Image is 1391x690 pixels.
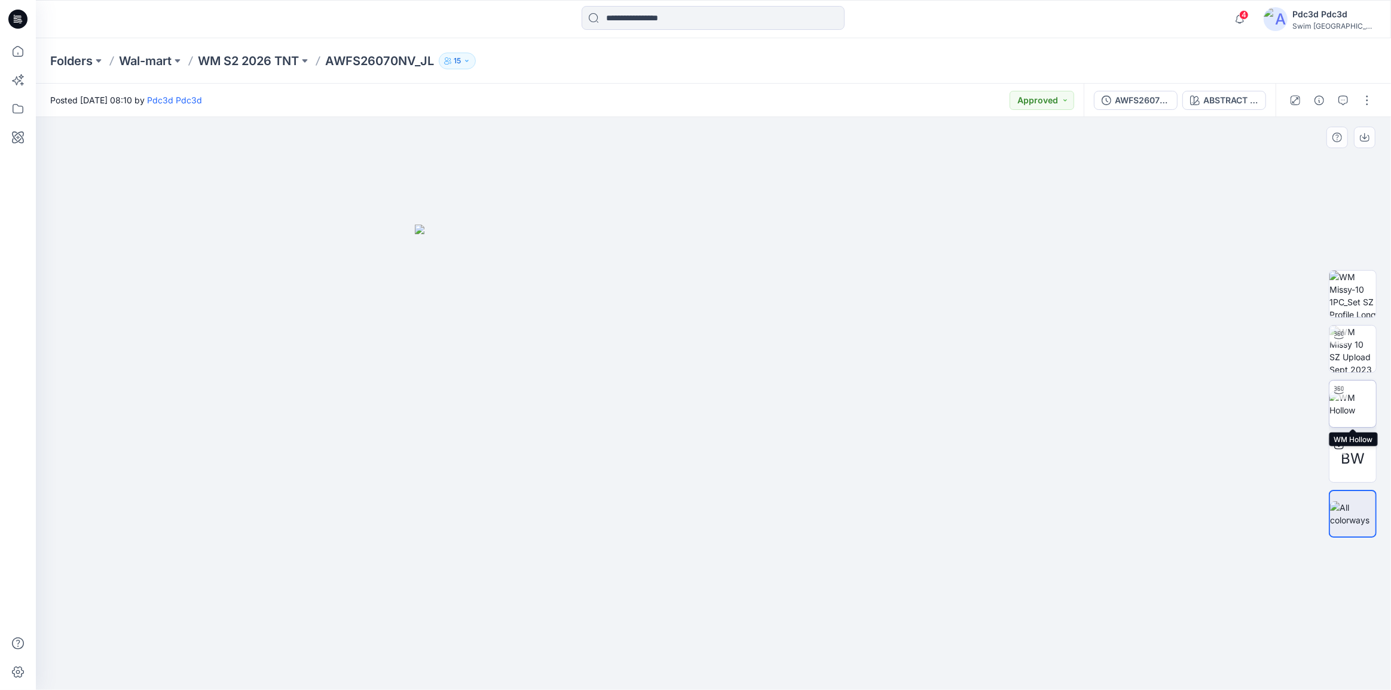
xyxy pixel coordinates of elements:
img: WM Missy 10 SZ Upload Sept 2023 Preset 2 [1329,326,1376,372]
a: Pdc3d Pdc3d [147,95,202,105]
div: Pdc3d Pdc3d [1292,7,1376,22]
a: WM S2 2026 TNT [198,53,299,69]
div: Swim [GEOGRAPHIC_DATA] [1292,22,1376,30]
img: WM Hollow [1329,391,1376,416]
span: BW [1341,448,1365,470]
img: WM Missy-10 1PC_Set SZ Profile Long Dress Pants [1329,271,1376,317]
p: AWFS26070NV_JL [325,53,434,69]
div: AWFS26070NV_JL [1115,94,1170,107]
span: 4 [1239,10,1249,20]
a: Wal-mart [119,53,172,69]
div: ABSTRACT [PERSON_NAME] [1203,94,1258,107]
span: Posted [DATE] 08:10 by [50,94,202,106]
a: Folders [50,53,93,69]
button: AWFS26070NV_JL [1094,91,1178,110]
button: Details [1310,91,1329,110]
p: 15 [454,54,461,68]
button: ABSTRACT [PERSON_NAME] [1182,91,1266,110]
img: avatar [1264,7,1288,31]
img: All colorways [1330,501,1375,526]
button: 15 [439,53,476,69]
